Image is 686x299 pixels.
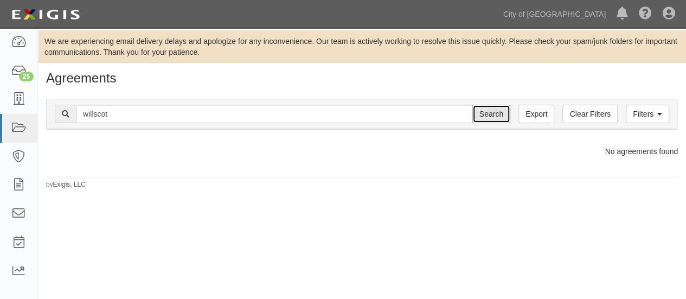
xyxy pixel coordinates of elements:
[53,181,86,188] a: Exigis, LLC
[639,8,652,21] i: Help Center - Complianz
[518,105,554,123] a: Export
[498,3,611,25] a: City of [GEOGRAPHIC_DATA]
[38,36,686,58] div: We are experiencing email delivery delays and apologize for any inconvenience. Our team is active...
[8,5,83,24] img: logo-5460c22ac91f19d4615b14bd174203de0afe785f0fc80cf4dbbc73dc1793850b.png
[46,71,678,85] h1: Agreements
[472,105,510,123] input: Search
[626,105,669,123] a: Filters
[38,146,686,157] div: No agreements found
[46,180,86,189] small: by
[19,72,34,81] div: 25
[76,105,473,123] input: Search
[562,105,617,123] a: Clear Filters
